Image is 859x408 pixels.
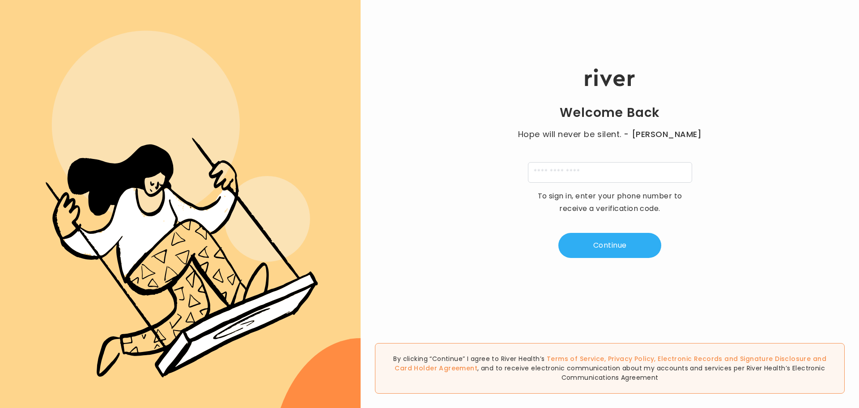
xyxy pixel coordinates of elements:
[560,105,660,121] h1: Welcome Back
[558,233,661,258] button: Continue
[624,128,702,141] span: - [PERSON_NAME]
[608,354,655,363] a: Privacy Policy
[477,364,825,382] span: , and to receive electronic communication about my accounts and services per River Health’s Elect...
[395,364,477,373] a: Card Holder Agreement
[658,354,811,363] a: Electronic Records and Signature Disclosure
[395,354,826,373] span: , , and
[509,128,710,141] p: Hope will never be silent.
[532,190,688,215] p: To sign in, enter your phone number to receive a verification code.
[547,354,604,363] a: Terms of Service
[375,343,845,394] div: By clicking “Continue” I agree to River Health’s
